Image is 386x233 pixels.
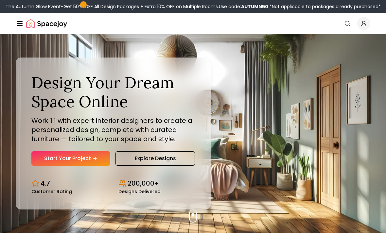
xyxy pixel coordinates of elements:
[26,17,67,30] a: Spacejoy
[268,3,381,10] span: *Not applicable to packages already purchased*
[31,189,72,194] small: Customer Rating
[26,17,67,30] img: Spacejoy Logo
[118,189,161,194] small: Designs Delivered
[31,116,195,143] p: Work 1:1 with expert interior designers to create a personalized design, complete with curated fu...
[16,13,370,34] nav: Global
[31,174,195,194] div: Design stats
[241,3,268,10] b: AUTUMN50
[115,151,195,166] a: Explore Designs
[128,179,159,188] p: 200,000+
[219,3,268,10] span: Use code:
[6,3,381,10] div: The Autumn Glow Event-Get 50% OFF All Design Packages + Extra 10% OFF on Multiple Rooms.
[31,73,195,111] h1: Design Your Dream Space Online
[31,151,110,166] a: Start Your Project
[41,179,50,188] p: 4.7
